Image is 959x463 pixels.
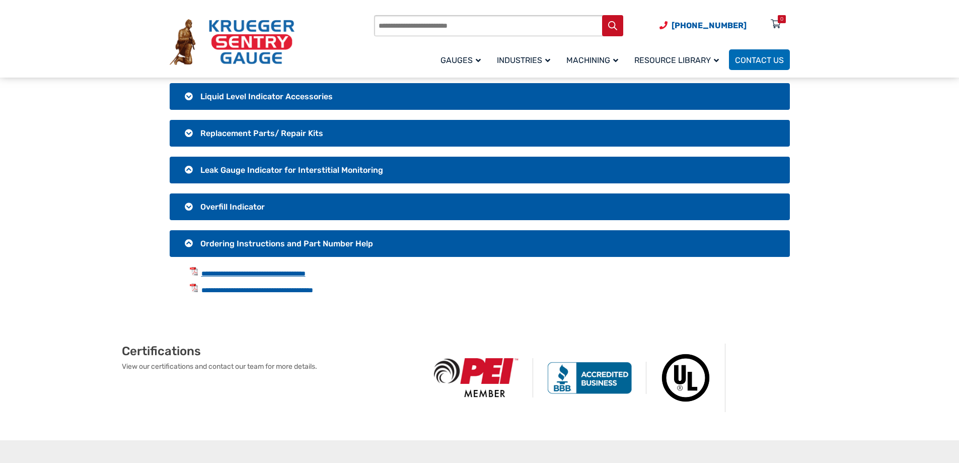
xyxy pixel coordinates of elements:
a: Phone Number (920) 434-8860 [659,19,747,32]
img: Krueger Sentry Gauge [170,19,294,65]
div: 0 [780,15,783,23]
span: [PHONE_NUMBER] [672,21,747,30]
img: Underwriters Laboratories [646,344,725,412]
span: Gauges [440,55,481,65]
span: Machining [566,55,618,65]
span: Industries [497,55,550,65]
span: Contact Us [735,55,784,65]
span: Resource Library [634,55,719,65]
a: Contact Us [729,49,790,70]
span: Liquid Level Indicator Accessories [200,92,333,101]
a: Industries [491,48,560,72]
h2: Certifications [122,344,420,359]
a: Machining [560,48,628,72]
a: Gauges [434,48,491,72]
span: Ordering Instructions and Part Number Help [200,239,373,248]
span: Overfill Indicator [200,202,265,212]
img: PEI Member [420,358,533,397]
span: Leak Gauge Indicator for Interstitial Monitoring [200,165,383,175]
p: View our certifications and contact our team for more details. [122,361,420,372]
span: Replacement Parts/ Repair Kits [200,128,323,138]
img: BBB [533,362,646,394]
a: Resource Library [628,48,729,72]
